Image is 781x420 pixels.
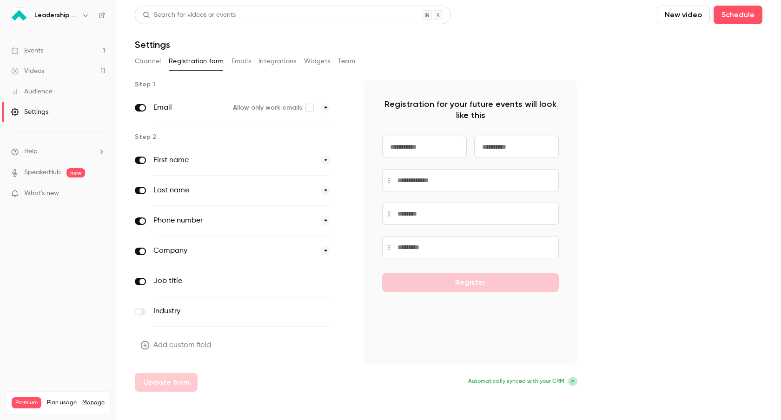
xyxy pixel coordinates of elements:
p: Registration for your future events will look like this [382,98,559,121]
div: Events [11,46,43,55]
label: Industry [153,306,291,317]
label: Company [153,245,313,256]
span: What's new [24,189,59,198]
div: Audience [11,87,53,96]
label: Phone number [153,215,313,226]
label: Last name [153,185,313,196]
img: Leadership Strategies - 2025 Webinars [12,8,26,23]
button: Add custom field [135,336,218,354]
button: Team [338,54,356,69]
button: New video [657,6,710,24]
p: Step 1 [135,80,349,89]
span: Help [24,147,38,157]
p: / 150 [85,408,105,417]
div: Videos [11,66,44,76]
p: Step 2 [135,132,349,142]
span: Automatically synced with your CRM [468,377,564,386]
button: Schedule [714,6,762,24]
button: Emails [232,54,251,69]
span: 113 [85,410,92,415]
iframe: Noticeable Trigger [94,190,105,198]
button: Registration form [169,54,224,69]
span: Plan usage [47,399,77,407]
label: Job title [153,276,291,287]
label: Email [153,102,225,113]
a: Manage [82,399,105,407]
button: Integrations [258,54,297,69]
span: Premium [12,397,41,408]
span: new [66,168,85,177]
li: help-dropdown-opener [11,147,105,157]
button: Widgets [304,54,331,69]
label: First name [153,155,313,166]
button: Channel [135,54,161,69]
div: Search for videos or events [143,10,236,20]
a: SpeakerHub [24,168,61,177]
p: Videos [12,408,29,417]
label: Allow only work emails [233,103,313,112]
div: Settings [11,107,48,117]
h1: Settings [135,39,170,50]
h6: Leadership Strategies - 2025 Webinars [34,11,78,20]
